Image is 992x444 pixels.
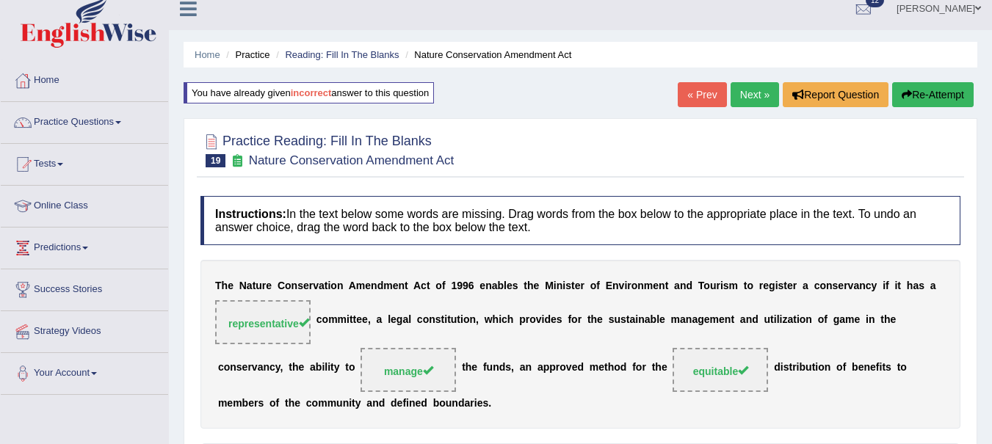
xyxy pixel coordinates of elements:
[805,314,812,326] b: n
[578,314,582,326] b: r
[222,280,228,291] b: h
[632,362,636,374] b: f
[645,314,651,326] b: a
[764,314,771,326] b: u
[554,280,557,291] b: i
[423,314,430,326] b: o
[557,280,563,291] b: n
[253,280,256,291] b: t
[651,314,657,326] b: b
[498,280,504,291] b: b
[451,280,457,291] b: 1
[200,196,960,245] h4: In the text below some words are missing. Drag words from the box below to the appropriate place ...
[644,280,653,291] b: m
[513,280,518,291] b: s
[1,311,168,348] a: Strategy Videos
[215,208,286,220] b: Instructions:
[291,87,332,98] b: incorrect
[662,362,667,374] b: e
[686,314,692,326] b: n
[330,362,334,374] b: t
[368,314,371,326] b: ,
[487,362,493,374] b: u
[236,362,242,374] b: s
[361,348,456,392] span: Drop target
[347,314,350,326] b: i
[476,314,479,326] b: ,
[844,280,847,291] b: r
[247,280,253,291] b: a
[266,280,272,291] b: e
[468,280,474,291] b: 6
[551,314,557,326] b: e
[1,269,168,306] a: Success Stories
[869,314,875,326] b: n
[502,314,507,326] b: c
[674,280,680,291] b: a
[630,314,636,326] b: a
[803,280,808,291] b: a
[913,280,919,291] b: a
[1,353,168,390] a: Your Account
[853,280,859,291] b: a
[228,280,233,291] b: e
[833,280,839,291] b: s
[897,280,901,291] b: t
[783,362,789,374] b: s
[377,314,383,326] b: a
[252,362,258,374] b: v
[289,362,292,374] b: t
[919,280,924,291] b: s
[1,186,168,222] a: Online Class
[526,314,529,326] b: r
[330,280,337,291] b: o
[774,362,781,374] b: d
[620,314,626,326] b: s
[258,362,264,374] b: a
[652,362,656,374] b: t
[356,280,365,291] b: m
[872,280,877,291] b: y
[612,280,619,291] b: n
[655,362,662,374] b: h
[665,280,669,291] b: t
[659,280,665,291] b: n
[505,362,511,374] b: s
[891,314,897,326] b: e
[747,280,754,291] b: o
[725,314,731,326] b: n
[527,280,534,291] b: h
[774,314,777,326] b: i
[597,314,603,326] b: e
[408,314,411,326] b: l
[619,280,625,291] b: v
[377,280,384,291] b: d
[729,280,738,291] b: m
[405,280,408,291] b: t
[451,314,457,326] b: u
[819,280,826,291] b: o
[334,362,340,374] b: y
[542,314,545,326] b: i
[580,280,584,291] b: r
[557,314,562,326] b: s
[184,82,434,103] div: You have already given answer to this question
[793,280,797,291] b: r
[855,314,861,326] b: e
[218,362,224,374] b: c
[815,362,818,374] b: i
[421,280,427,291] b: c
[397,314,403,326] b: g
[536,314,542,326] b: v
[249,153,455,167] small: Nature Conservation Amendment Act
[572,362,578,374] b: e
[614,362,620,374] b: o
[797,314,800,326] b: i
[327,362,330,374] b: i
[590,362,598,374] b: m
[720,280,723,291] b: i
[520,362,526,374] b: a
[620,362,627,374] b: d
[507,314,514,326] b: h
[884,314,891,326] b: h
